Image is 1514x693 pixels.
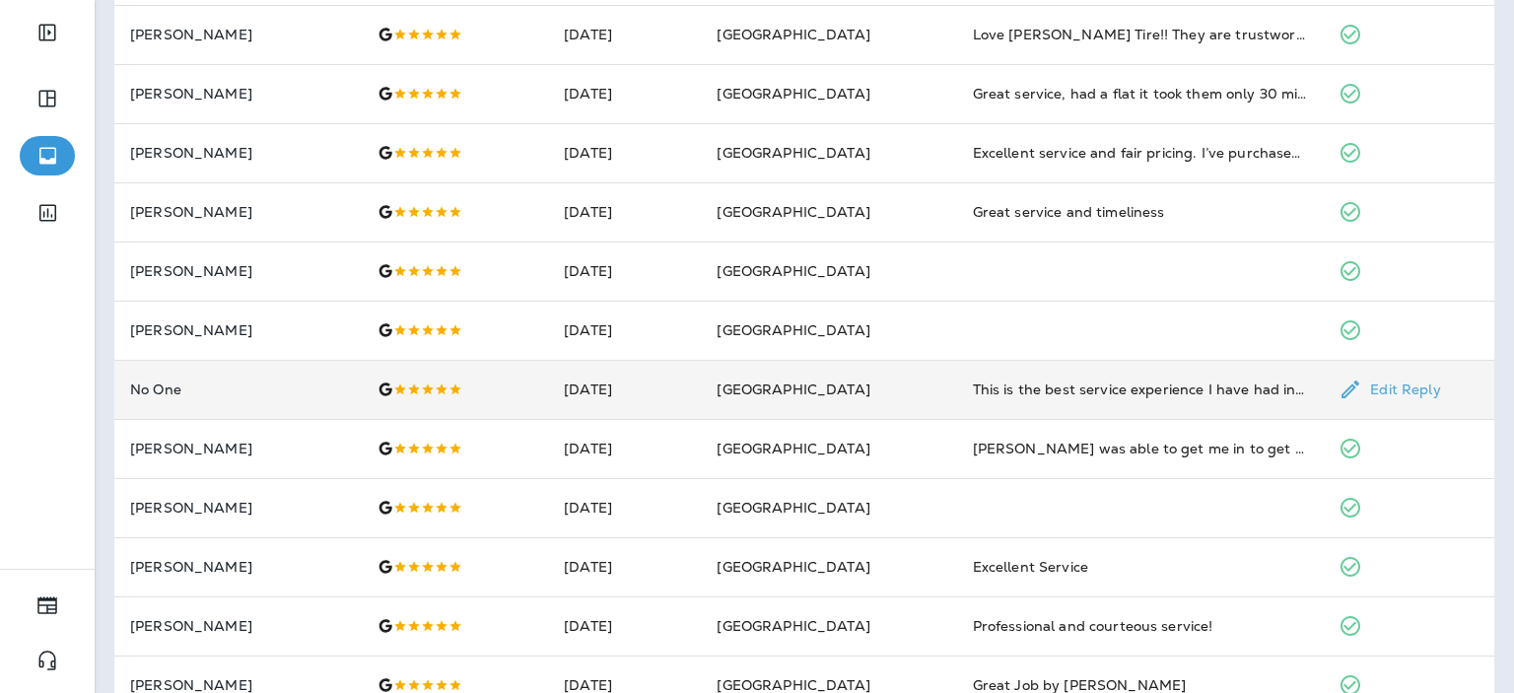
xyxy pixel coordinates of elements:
div: Excellent Service [973,557,1308,577]
p: [PERSON_NAME] [130,500,346,516]
td: [DATE] [548,64,701,123]
div: Excellent service and fair pricing. I’ve purchased tires from Jensen’s for many years. [973,143,1308,163]
span: [GEOGRAPHIC_DATA] [717,440,869,457]
p: [PERSON_NAME] [130,677,346,693]
td: [DATE] [548,478,701,537]
span: [GEOGRAPHIC_DATA] [717,617,869,635]
span: [GEOGRAPHIC_DATA] [717,144,869,162]
span: [GEOGRAPHIC_DATA] [717,381,869,398]
td: [DATE] [548,182,701,242]
span: [GEOGRAPHIC_DATA] [717,26,869,43]
td: [DATE] [548,419,701,478]
p: [PERSON_NAME] [130,145,346,161]
p: Edit Reply [1362,381,1440,397]
td: [DATE] [548,123,701,182]
td: [DATE] [548,360,701,419]
p: [PERSON_NAME] [130,27,346,42]
td: [DATE] [548,5,701,64]
span: [GEOGRAPHIC_DATA] [717,85,869,103]
div: Professional and courteous service! [973,616,1308,636]
div: Jensen was able to get me in to get my AC serviced the day before a trip. They had it done in an ... [973,439,1308,458]
td: [DATE] [548,596,701,656]
td: [DATE] [548,537,701,596]
p: [PERSON_NAME] [130,86,346,102]
div: Great service and timeliness [973,202,1308,222]
p: [PERSON_NAME] [130,559,346,575]
span: [GEOGRAPHIC_DATA] [717,203,869,221]
span: [GEOGRAPHIC_DATA] [717,558,869,576]
p: [PERSON_NAME] [130,204,346,220]
span: [GEOGRAPHIC_DATA] [717,262,869,280]
p: [PERSON_NAME] [130,441,346,456]
p: No One [130,381,346,397]
p: [PERSON_NAME] [130,322,346,338]
td: [DATE] [548,301,701,360]
p: [PERSON_NAME] [130,263,346,279]
span: [GEOGRAPHIC_DATA] [717,499,869,517]
span: [GEOGRAPHIC_DATA] [717,321,869,339]
p: [PERSON_NAME] [130,618,346,634]
div: Love Jensen Tire!! They are trustworthy and never try to make me pay for services I do not need. ... [973,25,1308,44]
td: [DATE] [548,242,701,301]
button: Expand Sidebar [20,13,75,52]
div: Great service, had a flat it took them only 30 min when they said I could maybe 2 hours [973,84,1308,104]
div: This is the best service experience I have had in many years. The whole team was able to keep me ... [973,380,1308,399]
